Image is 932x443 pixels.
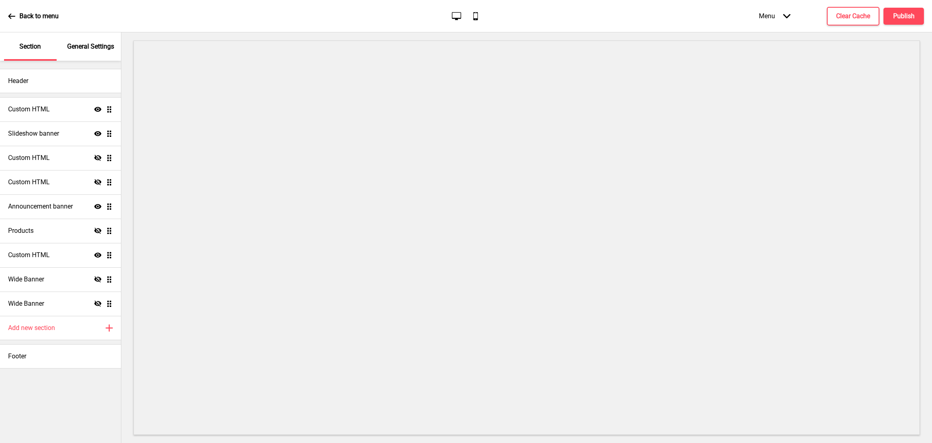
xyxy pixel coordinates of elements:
h4: Custom HTML [8,153,50,162]
p: Section [19,42,41,51]
h4: Header [8,77,28,85]
h4: Custom HTML [8,105,50,114]
h4: Slideshow banner [8,129,59,138]
h4: Add new section [8,324,55,332]
button: Publish [883,8,924,25]
p: Back to menu [19,12,59,21]
p: General Settings [67,42,114,51]
h4: Products [8,226,34,235]
h4: Wide Banner [8,299,44,308]
h4: Publish [893,12,915,21]
div: Menu [751,4,799,28]
h4: Footer [8,352,26,361]
h4: Custom HTML [8,178,50,187]
a: Back to menu [8,5,59,27]
button: Clear Cache [827,7,879,26]
h4: Announcement banner [8,202,73,211]
h4: Clear Cache [836,12,870,21]
h4: Custom HTML [8,251,50,260]
h4: Wide Banner [8,275,44,284]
